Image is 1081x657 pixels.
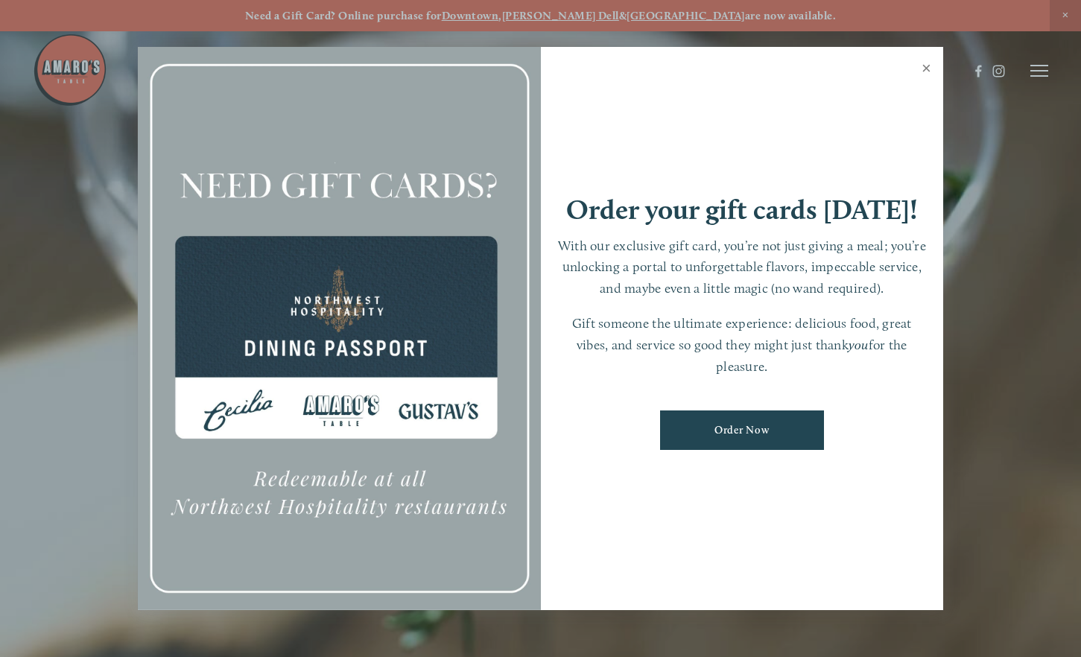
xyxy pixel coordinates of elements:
a: Order Now [660,410,824,450]
em: you [849,337,869,352]
p: Gift someone the ultimate experience: delicious food, great vibes, and service so good they might... [556,313,929,377]
h1: Order your gift cards [DATE]! [566,196,918,223]
a: Close [912,49,941,91]
p: With our exclusive gift card, you’re not just giving a meal; you’re unlocking a portal to unforge... [556,235,929,299]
